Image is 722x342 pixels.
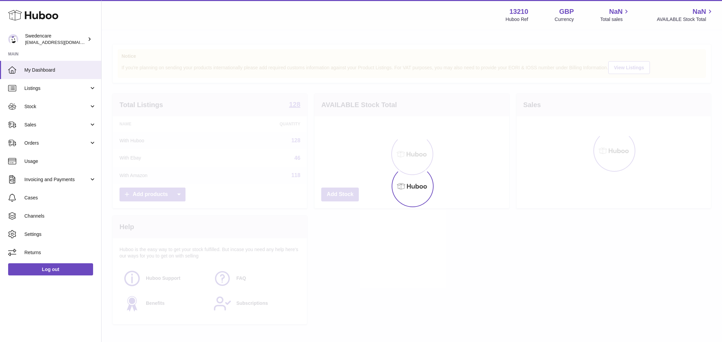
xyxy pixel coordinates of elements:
span: Total sales [600,16,630,23]
span: Settings [24,231,96,238]
div: Huboo Ref [506,16,528,23]
span: Usage [24,158,96,165]
span: Listings [24,85,89,92]
div: Swedencare [25,33,86,46]
span: Sales [24,122,89,128]
a: Log out [8,263,93,275]
span: Orders [24,140,89,146]
span: [EMAIL_ADDRESS][DOMAIN_NAME] [25,40,100,45]
a: NaN Total sales [600,7,630,23]
strong: GBP [559,7,574,16]
span: AVAILABLE Stock Total [657,16,714,23]
span: My Dashboard [24,67,96,73]
span: Stock [24,103,89,110]
div: Currency [555,16,574,23]
img: internalAdmin-13210@internal.huboo.com [8,34,18,44]
span: Cases [24,195,96,201]
span: NaN [609,7,622,16]
span: Returns [24,249,96,256]
span: Channels [24,213,96,219]
a: NaN AVAILABLE Stock Total [657,7,714,23]
span: Invoicing and Payments [24,176,89,183]
strong: 13210 [509,7,528,16]
span: NaN [693,7,706,16]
